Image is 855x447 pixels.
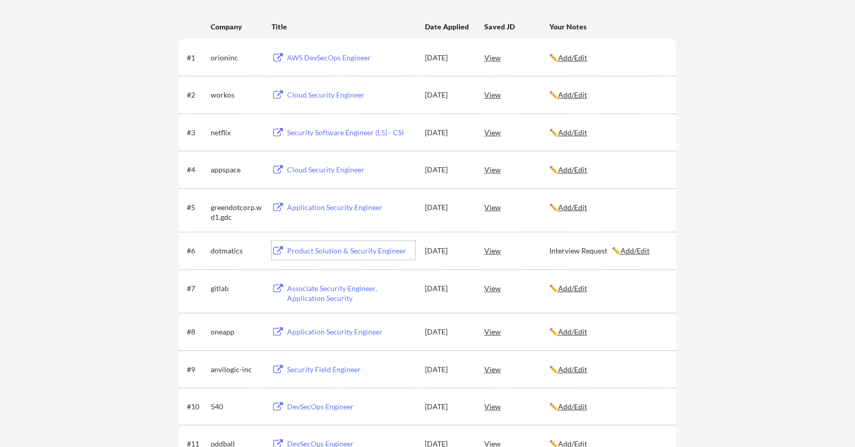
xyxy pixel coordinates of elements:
div: 540 [211,402,262,412]
div: [DATE] [425,165,470,175]
div: Associate Security Engineer, Application Security [287,283,415,304]
div: ✏️ [549,402,667,412]
div: ✏️ [549,165,667,175]
div: ✏️ [549,127,667,138]
div: Date Applied [425,22,470,32]
div: Product Solution & Security Engineer [287,246,415,256]
div: ✏️ [549,53,667,63]
div: oneapp [211,327,262,337]
u: Add/Edit [558,90,587,99]
div: View [484,160,549,179]
div: ✏️ [549,90,667,100]
div: #2 [187,90,207,100]
div: [DATE] [425,402,470,412]
div: Application Security Engineer [287,202,415,213]
div: Cloud Security Engineer [287,165,415,175]
u: Add/Edit [558,327,587,336]
u: Add/Edit [558,53,587,62]
div: View [484,198,549,216]
div: Your Notes [549,22,667,32]
div: netflix [211,127,262,138]
div: AWS DevSecOps Engineer [287,53,415,63]
div: View [484,48,549,67]
div: View [484,322,549,341]
div: #4 [187,165,207,175]
div: [DATE] [425,327,470,337]
div: DevSecOps Engineer [287,402,415,412]
div: [DATE] [425,53,470,63]
div: #3 [187,127,207,138]
div: ✏️ [549,364,667,375]
div: View [484,360,549,378]
div: Cloud Security Engineer [287,90,415,100]
div: #8 [187,327,207,337]
div: Title [272,22,415,32]
div: #5 [187,202,207,213]
div: Application Security Engineer [287,327,415,337]
div: #7 [187,283,207,294]
div: orioninc [211,53,262,63]
div: workos [211,90,262,100]
div: ✏️ [549,283,667,294]
div: View [484,241,549,260]
div: [DATE] [425,202,470,213]
div: #1 [187,53,207,63]
div: ✏️ [549,327,667,337]
div: View [484,123,549,141]
div: #10 [187,402,207,412]
u: Add/Edit [558,365,587,374]
div: [DATE] [425,364,470,375]
u: Add/Edit [558,284,587,293]
div: View [484,279,549,297]
div: #9 [187,364,207,375]
div: [DATE] [425,127,470,138]
div: [DATE] [425,283,470,294]
div: appspace [211,165,262,175]
div: [DATE] [425,246,470,256]
div: Company [211,22,262,32]
u: Add/Edit [558,128,587,137]
div: View [484,397,549,416]
u: Add/Edit [558,165,587,174]
div: Security Software Engineer (L5) - CSI [287,127,415,138]
div: [DATE] [425,90,470,100]
div: anvilogic-inc [211,364,262,375]
div: ✏️ [549,202,667,213]
u: Add/Edit [558,402,587,411]
div: gitlab [211,283,262,294]
div: Interview Request ✏️ [549,246,667,256]
div: View [484,85,549,104]
div: greendotcorp.wd1.gdc [211,202,262,222]
div: Security Field Engineer [287,364,415,375]
u: Add/Edit [621,246,650,255]
div: dotmatics [211,246,262,256]
div: #6 [187,246,207,256]
div: Saved JD [484,17,549,36]
u: Add/Edit [558,203,587,212]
